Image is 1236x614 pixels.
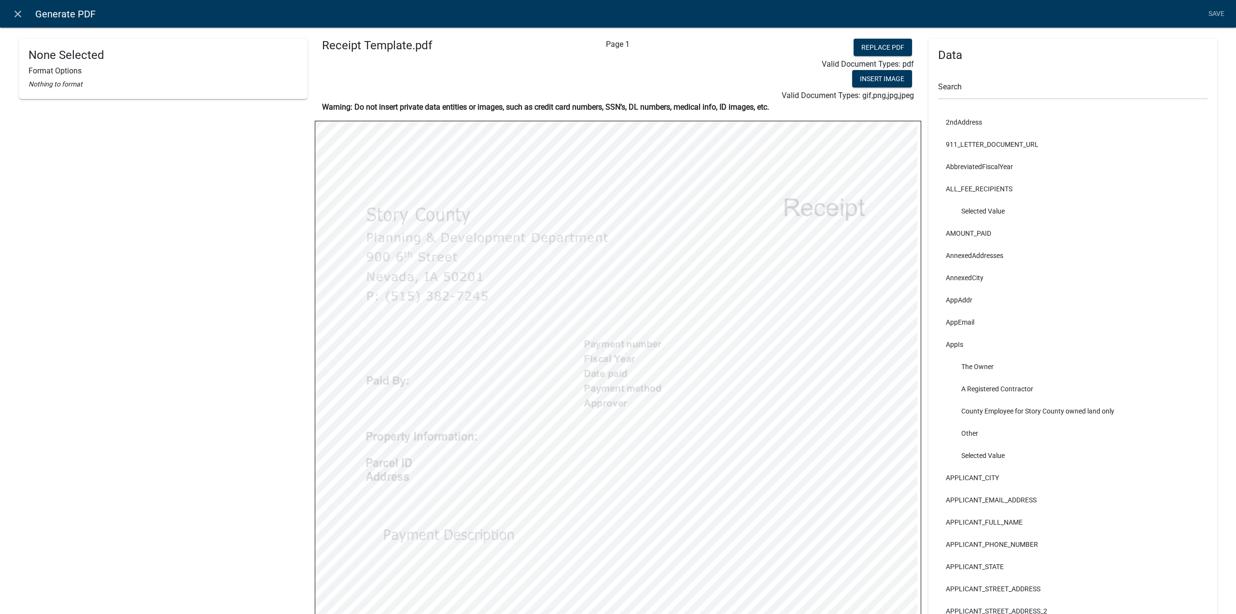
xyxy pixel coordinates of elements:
[938,48,1208,62] h4: Data
[35,4,96,24] span: Generate PDF
[938,556,1208,578] li: APPLICANT_STATE
[938,578,1208,600] li: APPLICANT_STREET_ADDRESS
[938,422,1208,444] li: Other
[854,39,912,56] button: Replace PDF
[28,80,83,88] i: Nothing to format
[782,91,914,100] span: Valid Document Types: gif,png,jpg,jpeg
[12,8,24,20] i: close
[938,267,1208,289] li: AnnexedCity
[322,101,914,113] p: Warning: Do not insert private data entities or images, such as credit card numbers, SSN’s, DL nu...
[938,111,1208,133] li: 2ndAddress
[938,400,1208,422] li: County Employee for Story County owned land only
[938,467,1208,489] li: APPLICANT_CITY
[822,59,914,69] span: Valid Document Types: pdf
[938,200,1208,222] li: Selected Value
[938,178,1208,200] li: ALL_FEE_RECIPIENTS
[938,289,1208,311] li: AppAddr
[322,39,510,53] h4: Receipt Template.pdf
[606,40,630,49] span: Page 1
[938,311,1208,333] li: AppEmail
[938,133,1208,156] li: 911_LETTER_DOCUMENT_URL
[28,48,298,62] h4: None Selected
[938,489,1208,511] li: APPLICANT_EMAIL_ADDRESS
[938,444,1208,467] li: Selected Value
[28,66,298,75] h6: Format Options
[938,356,1208,378] li: The Owner
[938,333,1208,356] li: AppIs
[938,378,1208,400] li: A Registered Contractor
[938,533,1208,556] li: APPLICANT_PHONE_NUMBER
[938,244,1208,267] li: AnnexedAddresses
[938,511,1208,533] li: APPLICANT_FULL_NAME
[1204,5,1228,23] a: Save
[938,156,1208,178] li: AbbreviatedFiscalYear
[938,222,1208,244] li: AMOUNT_PAID
[852,70,912,87] button: Insert Image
